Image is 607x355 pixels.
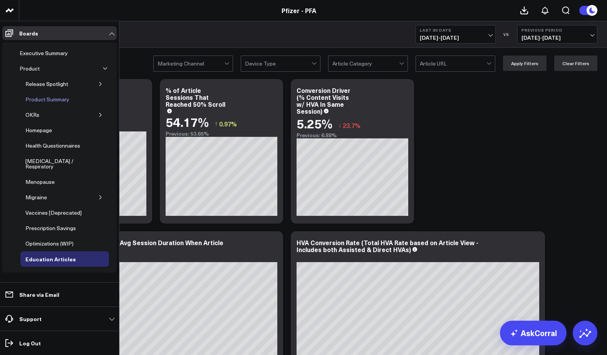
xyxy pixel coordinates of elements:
[420,35,491,41] span: [DATE] - [DATE]
[20,174,60,190] a: Menopause
[23,126,54,135] div: Homepage
[23,224,78,233] div: Prescription Savings
[521,28,593,32] b: Previous Period
[20,153,104,174] a: [MEDICAL_DATA] / Respiratory
[20,236,79,251] a: Optimizations (WIP)
[420,28,491,32] b: Last 30 Days
[35,238,223,254] div: Brand Consideration Driver (Avg Session Duration When Article Is Included)
[23,156,101,171] div: [MEDICAL_DATA] / Respiratory
[18,64,42,73] div: Product
[338,120,341,130] span: ↓
[297,116,332,130] div: 5.25%
[20,123,57,138] a: Homepage
[343,121,361,130] span: 23.7%
[503,56,547,71] button: Apply Filters
[500,32,513,37] div: VS
[20,190,52,205] a: Migraine
[297,132,408,138] div: Previous: 6.88%
[282,6,316,15] a: Pfizer - PFA
[20,220,81,236] a: Prescription Savings
[20,251,81,267] a: Education Articles
[20,92,74,107] a: Product Summary
[23,239,75,248] div: Optimizations (WIP)
[18,49,70,58] div: Executive Summary
[215,119,218,129] span: ↑
[19,316,42,322] p: Support
[416,25,496,44] button: Last 30 Days[DATE]-[DATE]
[20,107,44,123] a: OKRs
[20,76,73,92] a: Release Spotlight
[20,205,87,220] a: Vaccines [Deprecated]
[20,138,85,153] a: Health Questionnaires
[517,25,597,44] button: Previous Period[DATE]-[DATE]
[15,267,74,282] a: Media Performance
[19,30,38,36] p: Boards
[297,86,350,115] div: Conversion Driver (% Content Visits w/ HVA In Same Session)
[554,56,597,71] button: Clear Filters
[500,321,567,345] a: AskCorral
[23,254,78,264] div: Education Articles
[166,131,277,137] div: Previous: 53.65%
[23,110,41,119] div: OKRs
[219,119,237,128] span: 0.97%
[166,115,209,129] div: 54.17%
[23,208,84,217] div: Vaccines [Deprecated]
[23,177,57,187] div: Menopause
[2,336,117,350] a: Log Out
[23,193,49,202] div: Migraine
[19,340,41,346] p: Log Out
[19,291,59,298] p: Share via Email
[23,141,82,150] div: Health Questionnaires
[521,35,593,41] span: [DATE] - [DATE]
[18,270,70,279] div: Media Performance
[23,79,70,89] div: Release Spotlight
[23,95,71,104] div: Product Summary
[15,61,45,76] a: Product
[297,238,478,254] div: HVA Conversion Rate (Total HVA Rate based on Article View - Includes both Assisted & Direct HVAs)
[15,45,73,61] a: Executive Summary
[166,86,225,108] div: % of Article Sessions That Reached 50% Scroll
